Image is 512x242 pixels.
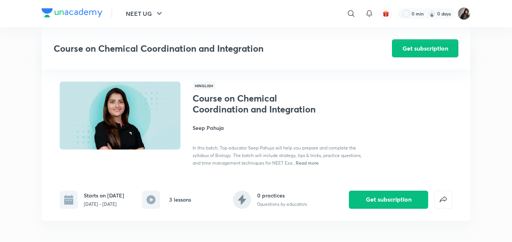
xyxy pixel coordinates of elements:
span: Read more [296,160,319,166]
h6: 3 lessons [169,196,191,203]
button: false [434,191,452,209]
img: avatar [382,10,389,17]
img: streak [428,10,436,17]
span: Hinglish [193,82,215,90]
h4: Seep Pahuja [193,124,362,132]
h3: Course on Chemical Coordination and Integration [54,43,349,54]
button: Get subscription [392,39,458,57]
p: 0 questions by educators [257,201,307,208]
img: Thumbnail [59,81,182,150]
img: Afeera M [458,7,470,20]
h6: 0 practices [257,191,307,199]
span: In this batch, Top educator Seep Pahuja will help you prepare and complete the syllabus of Biolog... [193,145,362,166]
button: Get subscription [349,191,428,209]
button: avatar [380,8,392,20]
button: NEET UG [121,6,168,21]
h1: Course on Chemical Coordination and Integration [193,93,316,115]
img: Company Logo [42,8,102,17]
h6: Starts on [DATE] [84,191,124,199]
a: Company Logo [42,8,102,19]
p: [DATE] - [DATE] [84,201,124,208]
